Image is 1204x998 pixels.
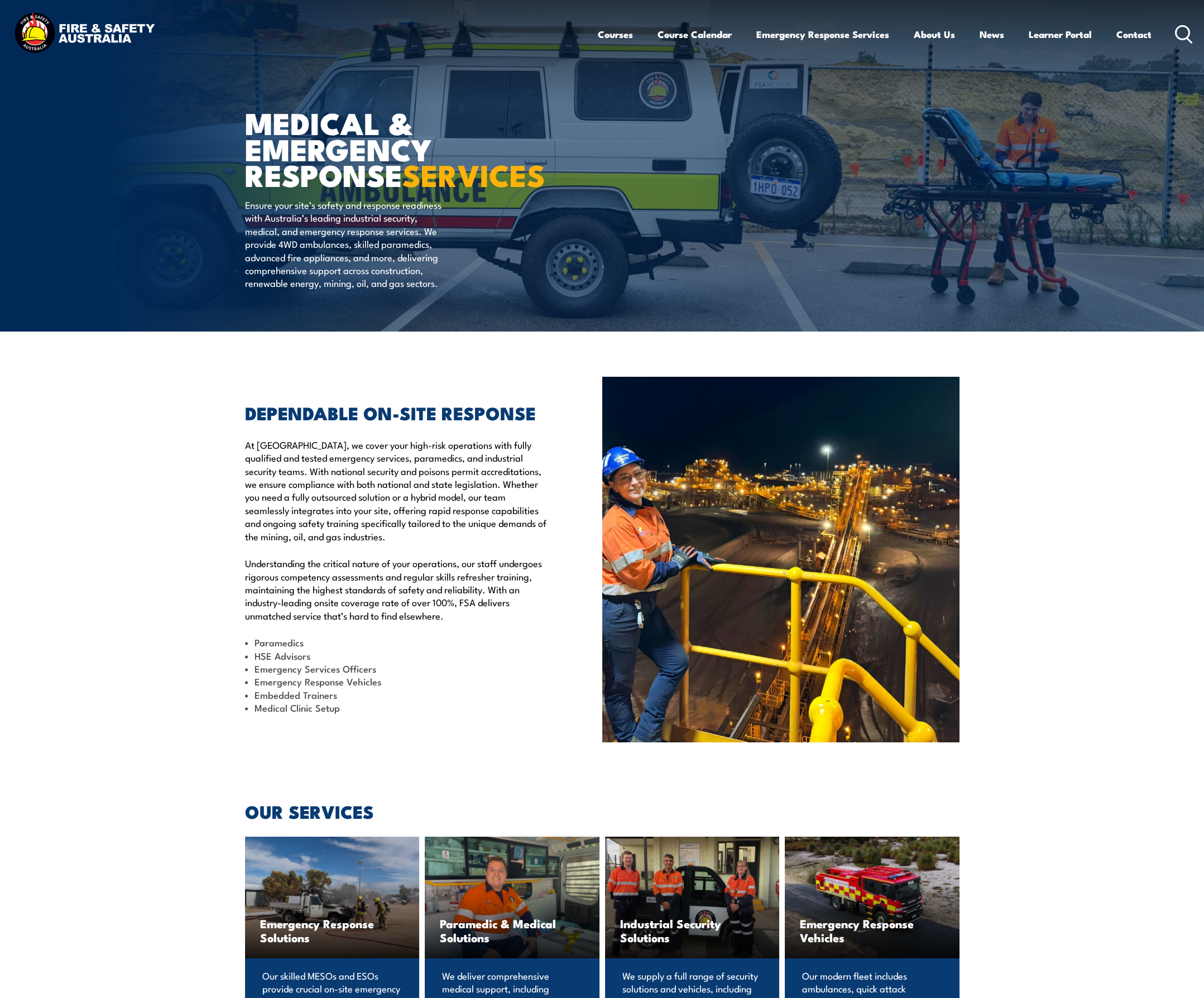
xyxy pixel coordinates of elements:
[245,198,449,290] p: Ensure your site’s safety and response readiness with Australia’s leading industrial security, me...
[440,917,584,944] span: Paramedic & Medical Solutions
[914,20,955,49] a: About Us
[245,688,551,701] li: Embedded Trainers
[245,636,551,649] li: Paramedics
[620,917,765,944] span: Industrial Security Solutions
[598,20,633,49] a: Courses
[245,405,551,420] h2: DEPENDABLE ON-SITE RESPONSE
[245,662,551,675] li: Emergency Services Officers
[245,649,551,662] li: HSE Advisors
[756,20,889,49] a: Emergency Response Services
[260,917,405,944] span: Emergency Response Solutions
[1116,20,1152,49] a: Contact
[658,20,732,49] a: Course Calendar
[1029,20,1092,49] a: Learner Portal
[245,701,551,714] li: Medical Clinic Setup
[245,556,551,622] p: Understanding the critical nature of your operations, our staff undergoes rigorous competency ass...
[402,151,545,197] strong: SERVICES
[245,109,521,188] h1: MEDICAL & EMERGENCY RESPONSE
[245,438,551,543] p: At [GEOGRAPHIC_DATA], we cover your high-risk operations with fully qualified and tested emergenc...
[800,917,944,944] span: Emergency Response Vehicles
[245,803,960,819] h2: OUR SERVICES
[980,20,1004,49] a: News
[245,675,551,688] li: Emergency Response Vehicles
[602,377,960,742] img: ESO On Site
